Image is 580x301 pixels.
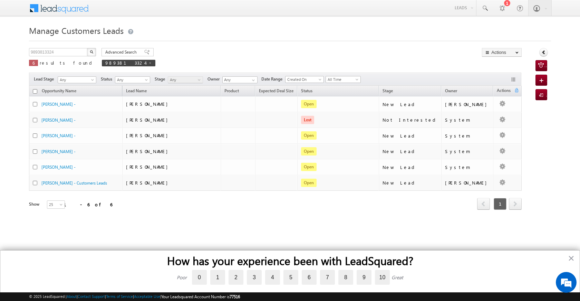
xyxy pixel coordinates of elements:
[34,76,57,82] span: Lead Stage
[391,274,403,281] div: Great
[29,25,124,36] span: Manage Customers Leads
[301,116,314,124] span: Lost
[42,88,76,93] span: Opportunity Name
[41,149,76,154] a: [PERSON_NAME] -
[259,88,293,93] span: Expected Deal Size
[134,294,160,299] a: Acceptable Use
[568,253,574,264] button: Close
[298,87,316,96] a: Status
[123,87,150,96] span: Lead Name
[477,198,490,210] span: prev
[101,76,115,82] span: Status
[115,77,148,83] span: Any
[320,270,335,285] label: 7
[301,179,317,187] span: Open
[265,270,280,285] label: 4
[286,76,321,83] span: Created On
[168,77,201,83] span: Any
[301,147,317,156] span: Open
[41,133,76,138] a: [PERSON_NAME] -
[41,102,76,107] a: [PERSON_NAME] -
[126,117,171,123] span: [PERSON_NAME]
[90,50,93,54] img: Search
[67,294,77,299] a: About
[161,294,240,299] span: Your Leadsquared Account Number is
[78,294,105,299] a: Contact Support
[375,270,390,285] label: 10
[383,180,438,186] div: New Lead
[32,60,35,66] span: 6
[229,270,243,285] label: 2
[207,76,222,82] span: Owner
[58,77,94,83] span: Any
[155,76,168,82] span: Stage
[383,133,438,139] div: New Lead
[210,270,225,285] label: 1
[383,88,393,93] span: Stage
[326,76,359,83] span: All Time
[302,270,317,285] label: 6
[177,274,187,281] div: Poor
[509,198,522,210] span: next
[261,76,285,82] span: Date Range
[445,88,457,93] span: Owner
[192,270,207,285] label: 0
[445,148,490,154] div: System
[445,180,490,186] div: [PERSON_NAME]
[105,49,139,55] span: Advanced Search
[126,132,171,138] span: [PERSON_NAME]
[301,100,317,108] span: Open
[33,89,37,94] input: Check all records
[383,148,438,154] div: New Lead
[248,77,257,84] a: Show All Items
[482,48,522,57] button: Actions
[105,60,145,66] span: 9893813324
[301,163,317,171] span: Open
[301,131,317,140] span: Open
[29,293,240,300] span: © 2025 LeadSquared | | | | |
[106,294,133,299] a: Terms of Service
[126,164,171,170] span: [PERSON_NAME]
[126,148,171,154] span: [PERSON_NAME]
[41,180,107,186] a: [PERSON_NAME] - Customers Leads
[445,133,490,139] div: System
[126,101,171,107] span: [PERSON_NAME]
[383,164,438,170] div: New Lead
[230,294,240,299] span: 77516
[126,180,171,186] span: [PERSON_NAME]
[224,88,239,93] span: Product
[445,164,490,170] div: System
[357,270,371,285] label: 9
[40,60,95,66] span: results found
[64,200,112,208] div: 1 - 6 of 6
[47,201,66,208] span: 25
[222,76,258,83] input: Type to Search
[283,270,298,285] label: 5
[494,198,506,210] span: 1
[383,117,438,123] div: Not Interested
[14,254,566,267] h2: How has your experience been with LeadSquared?
[383,101,438,107] div: New Lead
[493,87,514,96] span: Actions
[445,101,490,107] div: [PERSON_NAME]
[41,117,76,123] a: [PERSON_NAME] -
[247,270,262,285] label: 3
[338,270,353,285] label: 8
[29,201,41,207] div: Show
[445,117,490,123] div: System
[41,164,76,170] a: [PERSON_NAME] -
